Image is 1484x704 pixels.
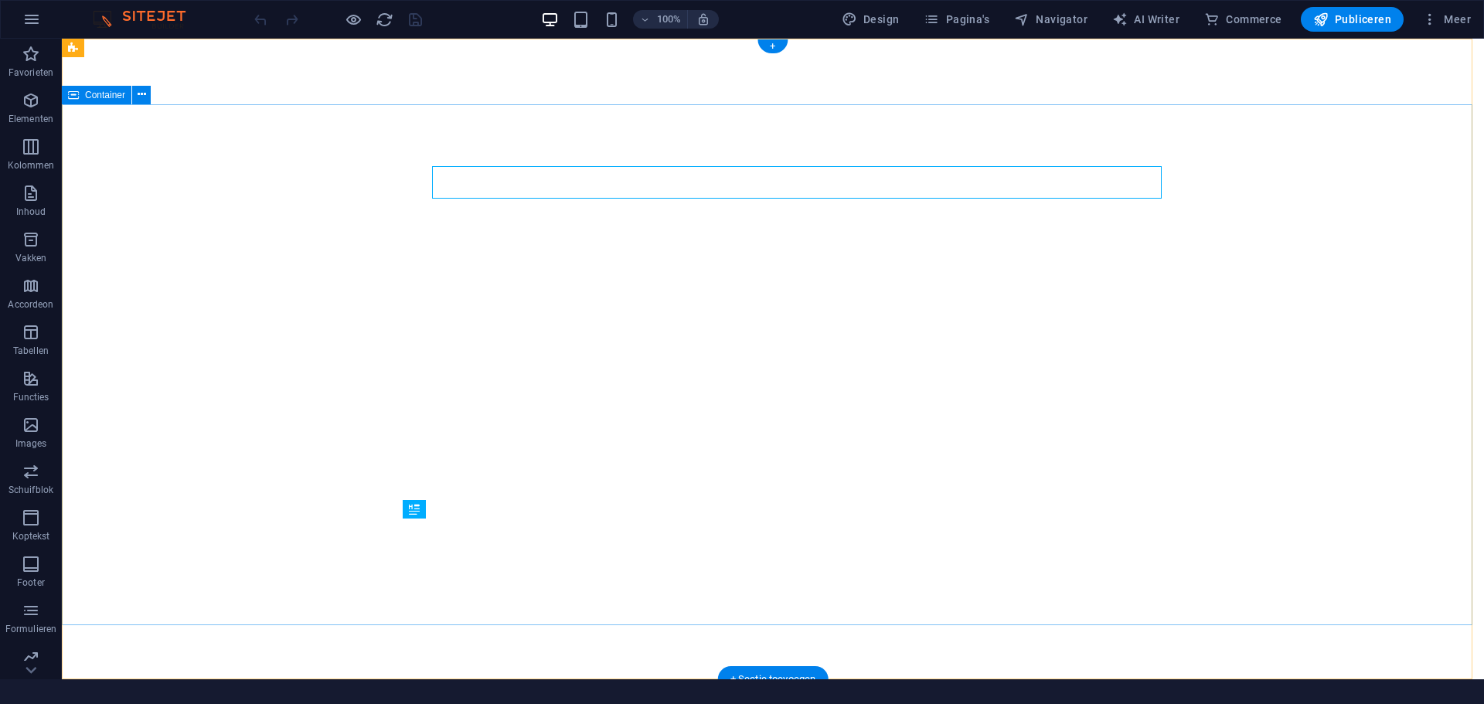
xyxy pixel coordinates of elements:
img: Editor Logo [89,10,205,29]
span: Pagina's [924,12,989,27]
button: Commerce [1198,7,1288,32]
button: Navigator [1008,7,1094,32]
span: Meer [1422,12,1471,27]
span: AI Writer [1112,12,1179,27]
p: Accordeon [8,298,53,311]
p: Vakken [15,252,47,264]
p: Inhoud [16,206,46,218]
span: Design [842,12,900,27]
p: Kolommen [8,159,55,172]
div: Design (Ctrl+Alt+Y) [836,7,906,32]
p: Images [15,437,47,450]
p: Elementen [9,113,53,125]
p: Tabellen [13,345,49,357]
button: reload [375,10,393,29]
button: Meer [1416,7,1477,32]
button: Pagina's [917,7,996,32]
span: Publiceren [1313,12,1391,27]
button: 100% [633,10,688,29]
span: Navigator [1014,12,1087,27]
div: + Sectie toevoegen [718,666,829,692]
p: Functies [13,391,49,403]
i: Pagina opnieuw laden [376,11,393,29]
h6: 100% [656,10,681,29]
span: Container [85,90,125,100]
button: AI Writer [1106,7,1186,32]
p: Formulieren [5,623,56,635]
p: Koptekst [12,530,50,542]
div: + [757,39,788,53]
i: Stel bij het wijzigen van de grootte van de weergegeven website automatisch het juist zoomniveau ... [696,12,710,26]
p: Schuifblok [9,484,53,496]
p: Footer [17,576,45,589]
p: Favorieten [9,66,53,79]
span: Commerce [1204,12,1282,27]
button: Publiceren [1301,7,1404,32]
button: Design [836,7,906,32]
button: Klik hier om de voorbeeldmodus te verlaten en verder te gaan met bewerken [344,10,362,29]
